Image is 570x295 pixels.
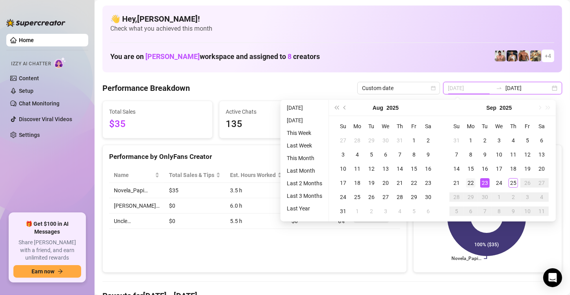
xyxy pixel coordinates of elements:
[492,176,506,190] td: 2025-09-24
[492,162,506,176] td: 2025-09-17
[423,178,433,188] div: 23
[523,192,532,202] div: 3
[464,162,478,176] td: 2025-09-15
[407,190,421,204] td: 2025-08-29
[338,178,348,188] div: 17
[466,136,475,145] div: 1
[350,133,364,147] td: 2025-07-28
[395,192,405,202] div: 28
[225,214,287,229] td: 5.5 h
[494,178,504,188] div: 24
[341,100,349,116] button: Previous month (PageUp)
[537,178,546,188] div: 27
[393,162,407,176] td: 2025-08-14
[480,192,490,202] div: 30
[284,103,325,112] li: [DATE]
[409,192,419,202] div: 29
[492,204,506,218] td: 2025-10-08
[364,204,379,218] td: 2025-09-02
[164,214,225,229] td: $0
[535,133,549,147] td: 2025-09-06
[386,100,399,116] button: Choose a year
[395,178,405,188] div: 21
[509,136,518,145] div: 4
[523,178,532,188] div: 26
[109,107,206,116] span: Total Sales
[350,190,364,204] td: 2025-08-25
[353,164,362,173] div: 11
[336,119,350,133] th: Su
[407,176,421,190] td: 2025-08-22
[364,147,379,162] td: 2025-08-05
[451,256,481,262] text: Novela_Papi…
[523,136,532,145] div: 5
[109,151,400,162] div: Performance by OnlyFans Creator
[421,133,435,147] td: 2025-08-02
[338,164,348,173] div: 10
[494,136,504,145] div: 3
[284,166,325,175] li: Last Month
[466,192,475,202] div: 29
[353,150,362,159] div: 4
[449,119,464,133] th: Su
[109,214,164,229] td: Uncle…
[449,204,464,218] td: 2025-10-05
[11,60,51,68] span: Izzy AI Chatter
[379,133,393,147] td: 2025-07-30
[421,190,435,204] td: 2025-08-30
[523,164,532,173] div: 19
[478,204,492,218] td: 2025-10-07
[284,141,325,150] li: Last Week
[537,150,546,159] div: 13
[423,206,433,216] div: 6
[407,147,421,162] td: 2025-08-08
[452,136,461,145] div: 31
[535,147,549,162] td: 2025-09-13
[535,204,549,218] td: 2025-10-11
[466,206,475,216] div: 6
[379,162,393,176] td: 2025-08-13
[364,162,379,176] td: 2025-08-12
[452,164,461,173] div: 14
[362,82,435,94] span: Custom date
[109,198,164,214] td: [PERSON_NAME]…
[364,133,379,147] td: 2025-07-29
[421,147,435,162] td: 2025-08-09
[58,269,63,274] span: arrow-right
[421,204,435,218] td: 2025-09-06
[395,164,405,173] div: 14
[509,206,518,216] div: 9
[478,176,492,190] td: 2025-09-23
[379,204,393,218] td: 2025-09-03
[506,190,520,204] td: 2025-10-02
[506,204,520,218] td: 2025-10-09
[169,171,214,179] span: Total Sales & Tips
[520,162,535,176] td: 2025-09-19
[353,178,362,188] div: 18
[409,150,419,159] div: 8
[537,192,546,202] div: 4
[54,57,66,68] img: AI Chatter
[509,192,518,202] div: 2
[506,162,520,176] td: 2025-09-18
[449,190,464,204] td: 2025-09-28
[421,119,435,133] th: Sa
[19,37,34,43] a: Home
[478,147,492,162] td: 2025-09-09
[164,183,225,198] td: $35
[407,119,421,133] th: Fr
[395,206,405,216] div: 4
[395,150,405,159] div: 7
[478,133,492,147] td: 2025-09-02
[13,220,81,236] span: 🎁 Get $100 in AI Messages
[284,179,325,188] li: Last 2 Months
[381,164,390,173] div: 13
[381,178,390,188] div: 20
[13,239,81,262] span: Share [PERSON_NAME] with a friend, and earn unlimited rewards
[421,162,435,176] td: 2025-08-16
[393,133,407,147] td: 2025-07-31
[545,52,551,60] span: + 4
[350,147,364,162] td: 2025-08-04
[480,150,490,159] div: 9
[393,119,407,133] th: Th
